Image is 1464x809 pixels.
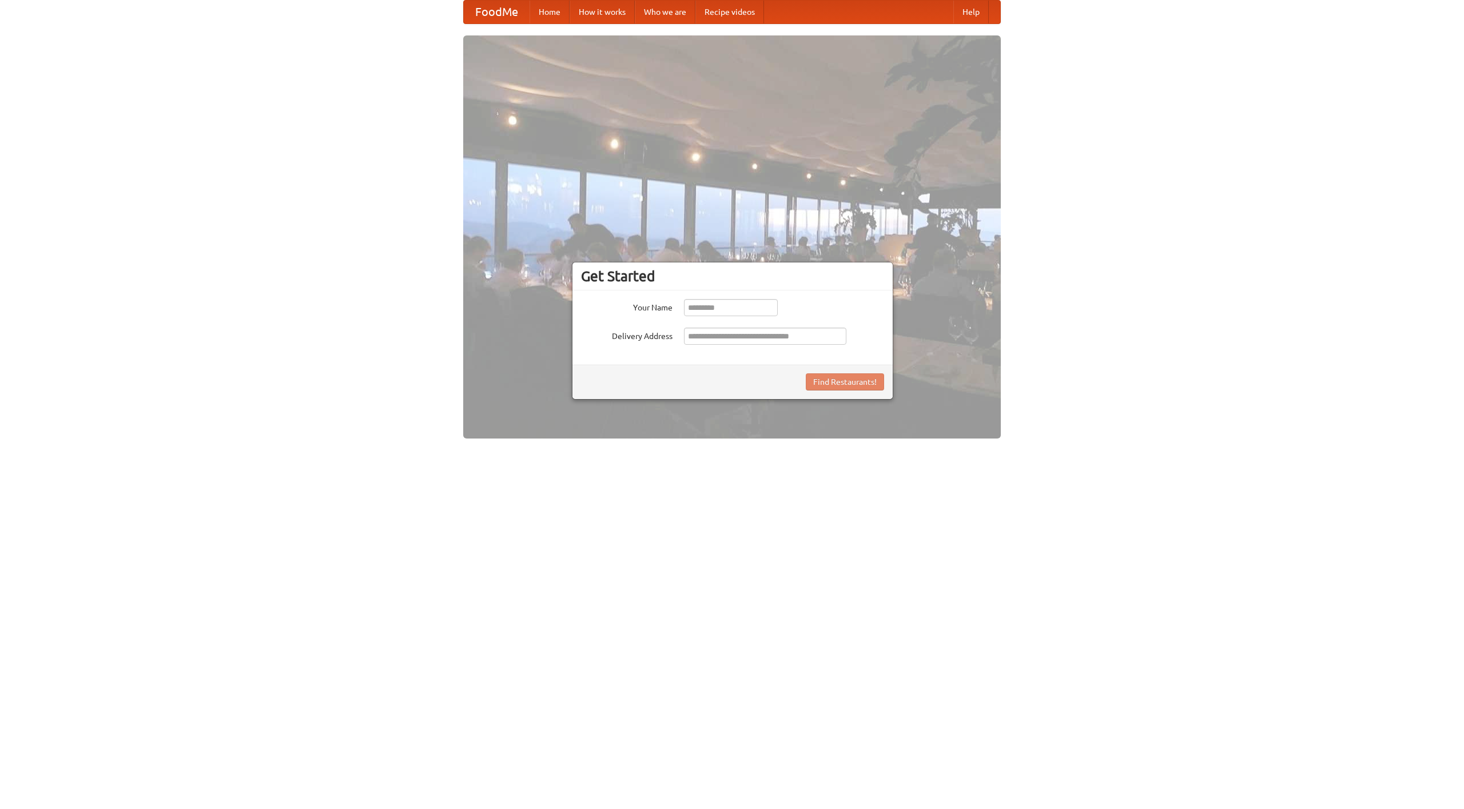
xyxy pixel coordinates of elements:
label: Delivery Address [581,328,673,342]
h3: Get Started [581,268,884,285]
a: Home [530,1,570,23]
a: How it works [570,1,635,23]
button: Find Restaurants! [806,373,884,390]
a: Recipe videos [695,1,764,23]
label: Your Name [581,299,673,313]
a: Who we are [635,1,695,23]
a: FoodMe [464,1,530,23]
a: Help [953,1,989,23]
